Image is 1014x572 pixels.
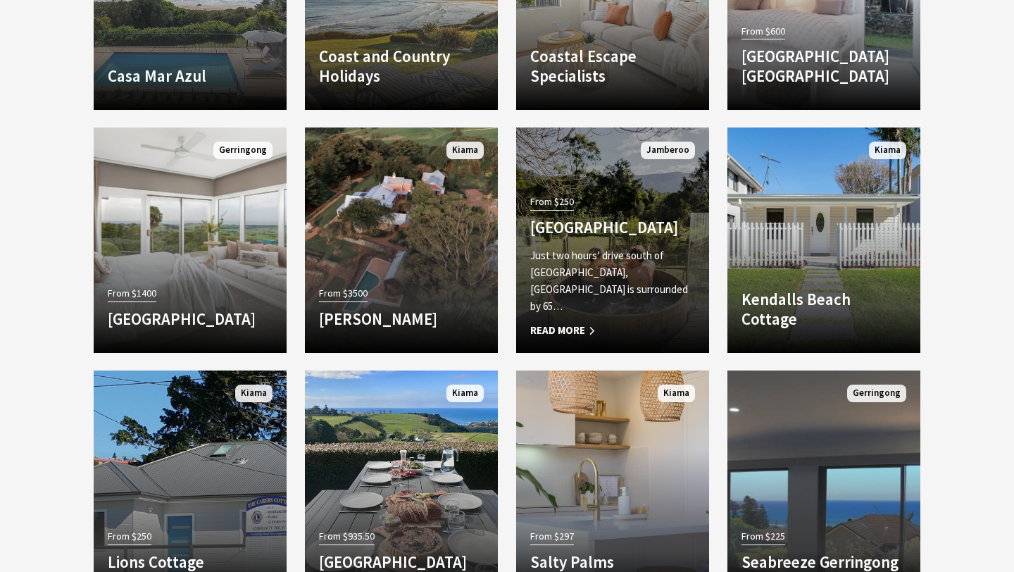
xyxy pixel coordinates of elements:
span: Gerringong [847,385,906,402]
h4: [GEOGRAPHIC_DATA] [530,218,695,237]
h4: [GEOGRAPHIC_DATA] [108,309,273,329]
span: From $1400 [108,285,156,301]
h4: Casa Mar Azul [108,66,273,86]
span: Kiama [658,385,695,402]
h4: Salty Palms [530,552,695,572]
a: Another Image Used From $1400 [GEOGRAPHIC_DATA] Gerringong [94,128,287,353]
span: From $297 [530,528,574,545]
a: From $3500 [PERSON_NAME] Kiama [305,128,498,353]
h4: Coastal Escape Specialists [530,46,695,85]
h4: Lions Cottage [108,552,273,572]
span: From $250 [108,528,151,545]
a: Another Image Used Kendalls Beach Cottage Kiama [727,128,920,353]
h4: Coast and Country Holidays [319,46,484,85]
span: From $3500 [319,285,368,301]
h4: [GEOGRAPHIC_DATA] [319,552,484,572]
h4: [PERSON_NAME] [319,309,484,329]
span: Jamberoo [641,142,695,159]
span: From $600 [741,23,785,39]
span: From $250 [530,194,574,210]
span: From $225 [741,528,785,545]
a: From $250 [GEOGRAPHIC_DATA] Just two hours’ drive south of [GEOGRAPHIC_DATA], [GEOGRAPHIC_DATA] i... [516,128,709,353]
span: Kiama [446,385,484,402]
h4: [GEOGRAPHIC_DATA] [GEOGRAPHIC_DATA] [741,46,906,85]
h4: Kendalls Beach Cottage [741,290,906,328]
span: From $935.50 [319,528,375,545]
h4: Seabreeze Gerringong [741,552,906,572]
span: Read More [530,322,695,339]
span: Kiama [869,142,906,159]
span: Kiama [235,385,273,402]
span: Gerringong [213,142,273,159]
span: Kiama [446,142,484,159]
p: Just two hours’ drive south of [GEOGRAPHIC_DATA], [GEOGRAPHIC_DATA] is surrounded by 65… [530,247,695,315]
